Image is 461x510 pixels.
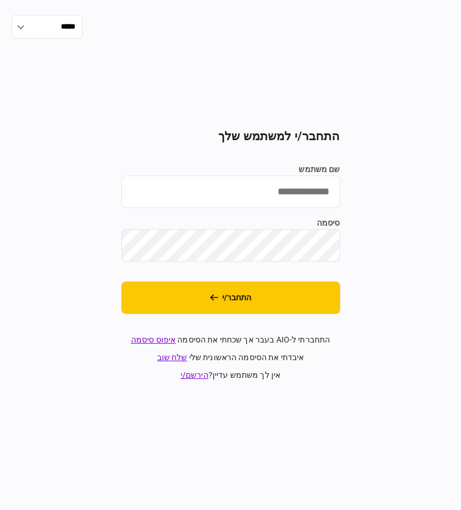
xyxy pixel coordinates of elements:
[157,353,187,362] a: שלח שוב
[11,15,83,39] input: הראה אפשרויות בחירת שפה
[121,352,340,364] div: איבדתי את הסיסמה הראשונית שלי
[121,129,340,144] h2: התחבר/י למשתמש שלך
[131,335,176,344] a: איפוס סיסמה
[121,281,340,314] button: התחבר/י
[121,369,340,381] div: אין לך משתמש עדיין ?
[121,217,340,229] label: סיסמה
[121,164,340,176] label: שם משתמש
[121,229,340,262] input: סיסמה
[121,334,340,346] div: התחברתי ל-AIO בעבר אך שכחתי את הסיסמה
[121,176,340,208] input: שם משתמש
[181,370,209,380] a: הירשם/י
